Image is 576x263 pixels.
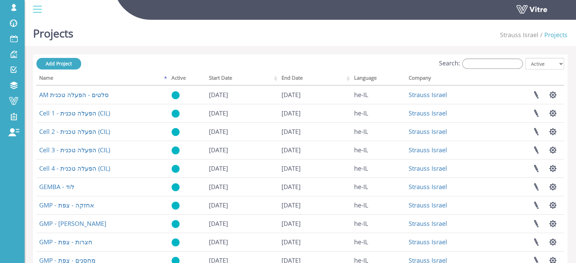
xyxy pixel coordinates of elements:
[279,159,351,177] td: [DATE]
[279,122,351,141] td: [DATE]
[39,183,74,191] a: GEMBA - לוד
[351,141,406,159] td: he-IL
[36,73,169,86] th: Name: activate to sort column descending
[39,91,109,99] a: AM סלטים - הפעלה טכנית
[409,164,447,172] a: Strauss Israel
[171,165,180,173] img: yes
[351,214,406,233] td: he-IL
[39,238,92,246] a: GMP - חצרות - צפת
[409,127,447,136] a: Strauss Israel
[39,146,110,154] a: Cell 3 - הפעלה טכנית (CIL)
[206,86,279,104] td: [DATE]
[279,233,351,251] td: [DATE]
[500,31,539,39] a: Strauss Israel
[409,238,447,246] a: Strauss Israel
[171,109,180,118] img: yes
[279,104,351,122] td: [DATE]
[171,146,180,155] img: yes
[206,141,279,159] td: [DATE]
[206,73,279,86] th: Start Date: activate to sort column ascending
[351,233,406,251] td: he-IL
[206,233,279,251] td: [DATE]
[279,141,351,159] td: [DATE]
[279,86,351,104] td: [DATE]
[351,104,406,122] td: he-IL
[171,201,180,210] img: yes
[206,177,279,196] td: [DATE]
[206,104,279,122] td: [DATE]
[169,73,207,86] th: Active
[206,196,279,214] td: [DATE]
[351,177,406,196] td: he-IL
[206,159,279,177] td: [DATE]
[351,159,406,177] td: he-IL
[279,196,351,214] td: [DATE]
[171,128,180,136] img: yes
[409,91,447,99] a: Strauss Israel
[351,86,406,104] td: he-IL
[279,73,351,86] th: End Date: activate to sort column ascending
[439,59,523,69] label: Search:
[39,219,106,228] a: GMP - [PERSON_NAME]
[206,122,279,141] td: [DATE]
[171,238,180,247] img: yes
[39,127,110,136] a: Cell 2 - הפעלה טכנית (CIL)
[206,214,279,233] td: [DATE]
[409,183,447,191] a: Strauss Israel
[409,146,447,154] a: Strauss Israel
[409,201,447,209] a: Strauss Israel
[279,214,351,233] td: [DATE]
[409,109,447,117] a: Strauss Israel
[39,201,94,209] a: GMP - אחזקה - צפת
[171,183,180,191] img: yes
[171,91,180,99] img: yes
[351,122,406,141] td: he-IL
[351,73,406,86] th: Language
[39,109,110,117] a: Cell 1 - הפעלה טכנית (CIL)
[33,17,73,46] h1: Projects
[36,58,81,69] a: Add Project
[406,73,489,86] th: Company
[171,220,180,228] img: yes
[351,196,406,214] td: he-IL
[279,177,351,196] td: [DATE]
[46,60,72,67] span: Add Project
[539,31,567,40] li: Projects
[39,164,110,172] a: Cell 4 - הפעלה טכנית (CIL)
[462,59,523,69] input: Search:
[409,219,447,228] a: Strauss Israel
